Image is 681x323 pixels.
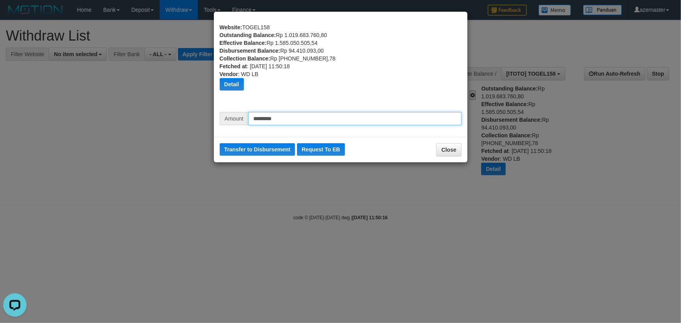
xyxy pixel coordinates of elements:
b: Outstanding Balance: [220,32,276,38]
span: Amount [220,112,248,125]
button: Close [436,143,461,156]
b: Collection Balance: [220,55,270,62]
b: Fetched at [220,63,247,69]
button: Detail [220,78,244,91]
b: Vendor [220,71,238,77]
button: Open LiveChat chat widget [3,3,27,27]
b: Effective Balance: [220,40,267,46]
button: Transfer to Disbursement [220,143,295,156]
b: Disbursement Balance: [220,48,281,54]
div: TOGEL158 Rp 1.019.683.760,80 Rp 1.585.050.505,54 Rp 94.410.093,00 Rp [PHONE_NUMBER],78 : [DATE] 1... [220,23,462,112]
b: Website: [220,24,242,30]
button: Request To EB [297,143,345,156]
